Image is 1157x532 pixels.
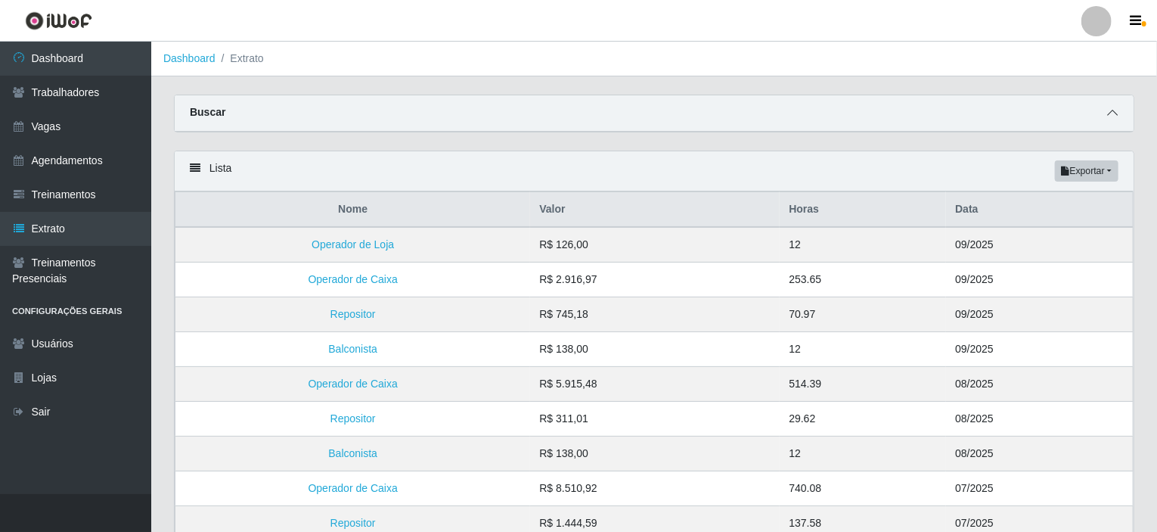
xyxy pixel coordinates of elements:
td: 08/2025 [946,367,1133,402]
td: 09/2025 [946,332,1133,367]
td: 514.39 [780,367,946,402]
td: 253.65 [780,263,946,297]
td: R$ 138,00 [530,332,780,367]
td: 740.08 [780,471,946,506]
td: 29.62 [780,402,946,437]
img: CoreUI Logo [25,11,92,30]
td: 12 [780,437,946,471]
td: 70.97 [780,297,946,332]
td: R$ 2.916,97 [530,263,780,297]
td: 12 [780,227,946,263]
td: R$ 745,18 [530,297,780,332]
nav: breadcrumb [151,42,1157,76]
td: R$ 138,00 [530,437,780,471]
a: Balconista [328,343,377,355]
td: 08/2025 [946,402,1133,437]
td: R$ 8.510,92 [530,471,780,506]
td: 09/2025 [946,263,1133,297]
a: Operador de Caixa [309,378,398,390]
th: Valor [530,192,780,228]
td: R$ 311,01 [530,402,780,437]
th: Nome [175,192,531,228]
a: Operador de Caixa [309,273,398,285]
button: Exportar [1055,160,1118,182]
td: 09/2025 [946,297,1133,332]
a: Balconista [328,447,377,459]
td: 08/2025 [946,437,1133,471]
a: Operador de Caixa [309,482,398,494]
td: 09/2025 [946,227,1133,263]
td: 12 [780,332,946,367]
td: R$ 126,00 [530,227,780,263]
div: Lista [175,151,1134,191]
a: Dashboard [163,52,216,64]
th: Data [946,192,1133,228]
a: Repositor [330,517,376,529]
a: Operador de Loja [312,238,394,250]
td: 07/2025 [946,471,1133,506]
a: Repositor [330,308,376,320]
td: R$ 5.915,48 [530,367,780,402]
li: Extrato [216,51,264,67]
a: Repositor [330,412,376,425]
th: Horas [780,192,946,228]
strong: Buscar [190,106,225,118]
